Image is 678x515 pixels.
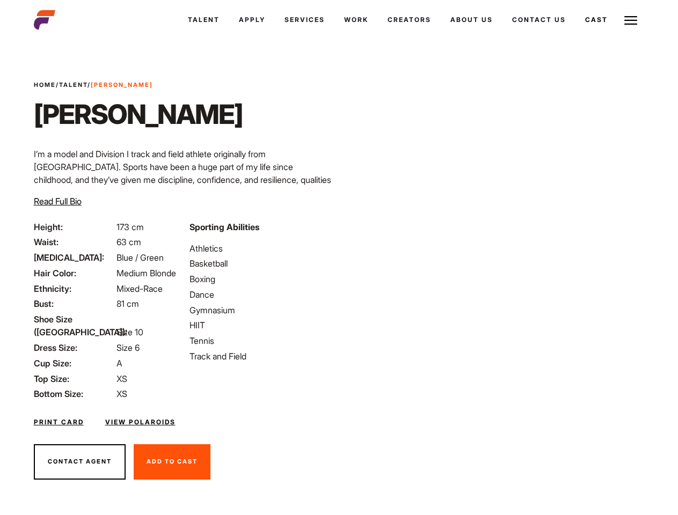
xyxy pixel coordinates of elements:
span: Mixed-Race [116,283,163,294]
img: cropped-aefm-brand-fav-22-square.png [34,9,55,31]
span: XS [116,388,127,399]
span: Shoe Size ([GEOGRAPHIC_DATA]): [34,313,114,339]
strong: [PERSON_NAME] [91,81,153,89]
a: Services [275,5,334,34]
span: Bottom Size: [34,387,114,400]
span: Size 6 [116,342,140,353]
span: 81 cm [116,298,139,309]
span: A [116,358,122,369]
a: Print Card [34,417,84,427]
span: Bust: [34,297,114,310]
span: Cup Size: [34,357,114,370]
span: XS [116,373,127,384]
li: Dance [189,288,332,301]
li: Basketball [189,257,332,270]
img: Burger icon [624,14,637,27]
li: Tennis [189,334,332,347]
button: Read Full Bio [34,195,82,208]
span: 63 cm [116,237,141,247]
span: Waist: [34,236,114,248]
p: I’m a model and Division I track and field athlete originally from [GEOGRAPHIC_DATA]. Sports have... [34,148,333,199]
a: Creators [378,5,441,34]
span: Height: [34,220,114,233]
li: Boxing [189,273,332,285]
span: Dress Size: [34,341,114,354]
a: Talent [178,5,229,34]
li: HIIT [189,319,332,332]
span: Medium Blonde [116,268,176,278]
strong: Sporting Abilities [189,222,259,232]
span: / / [34,80,153,90]
span: Size 10 [116,327,143,337]
button: Add To Cast [134,444,210,480]
a: Cast [575,5,617,34]
span: Hair Color: [34,267,114,279]
li: Athletics [189,242,332,255]
button: Contact Agent [34,444,126,480]
a: About Us [441,5,502,34]
a: Home [34,81,56,89]
a: Contact Us [502,5,575,34]
span: Top Size: [34,372,114,385]
span: Blue / Green [116,252,164,263]
a: Work [334,5,378,34]
span: [MEDICAL_DATA]: [34,251,114,264]
span: Ethnicity: [34,282,114,295]
a: View Polaroids [105,417,176,427]
a: Talent [59,81,88,89]
h1: [PERSON_NAME] [34,98,243,130]
span: Read Full Bio [34,196,82,207]
span: Add To Cast [147,458,198,465]
span: 173 cm [116,222,144,232]
a: Apply [229,5,275,34]
li: Track and Field [189,350,332,363]
li: Gymnasium [189,304,332,317]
